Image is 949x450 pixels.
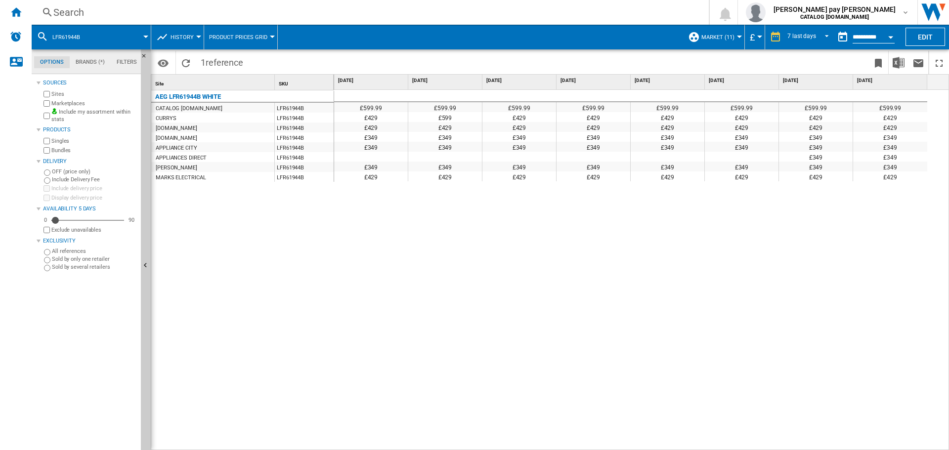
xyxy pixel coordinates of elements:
[51,100,137,107] label: Marketplaces
[277,75,334,90] div: Sort None
[408,171,482,181] div: £429
[868,51,888,74] button: Bookmark this report
[705,112,778,122] div: £429
[43,237,137,245] div: Exclusivity
[853,112,927,122] div: £429
[51,108,137,123] label: Include my assortment within stats
[34,56,70,68] md-tab-item: Options
[412,77,480,84] span: [DATE]
[482,162,556,171] div: £349
[43,100,50,107] input: Marketplaces
[482,112,556,122] div: £429
[275,172,334,182] div: LFR61944B
[410,75,482,87] div: [DATE]
[153,75,274,90] div: Sort None
[176,51,196,74] button: Reload
[745,25,765,49] md-menu: Currency
[557,171,630,181] div: £429
[53,5,683,19] div: Search
[52,255,137,263] label: Sold by only one retailer
[779,171,853,181] div: £429
[779,112,853,122] div: £429
[631,102,704,112] div: £599.99
[482,142,556,152] div: £349
[334,112,408,122] div: £429
[750,32,755,42] span: £
[44,177,50,184] input: Include Delivery Fee
[51,194,137,202] label: Display delivery price
[800,14,869,20] b: CATALOG [DOMAIN_NAME]
[275,142,334,152] div: LFR61944B
[209,25,272,49] button: Product prices grid
[408,162,482,171] div: £349
[171,25,199,49] button: History
[156,104,222,114] div: CATALOG [DOMAIN_NAME]
[557,102,630,112] div: £599.99
[206,57,243,68] span: reference
[141,49,153,67] button: Hide
[709,77,776,84] span: [DATE]
[334,132,408,142] div: £349
[631,112,704,122] div: £429
[855,75,927,87] div: [DATE]
[51,90,137,98] label: Sites
[746,2,766,22] img: profile.jpg
[126,216,137,224] div: 90
[853,142,927,152] div: £349
[486,77,554,84] span: [DATE]
[631,132,704,142] div: £349
[43,147,50,154] input: Bundles
[781,75,853,87] div: [DATE]
[750,25,760,49] button: £
[275,103,334,113] div: LFR61944B
[557,132,630,142] div: £349
[559,75,630,87] div: [DATE]
[155,81,164,86] span: Site
[633,75,704,87] div: [DATE]
[156,163,197,173] div: [PERSON_NAME]
[705,132,778,142] div: £349
[43,126,137,134] div: Products
[156,153,207,163] div: APPLIANCES DIRECT
[275,162,334,172] div: LFR61944B
[408,142,482,152] div: £349
[779,152,853,162] div: £349
[929,51,949,74] button: Maximize
[631,171,704,181] div: £429
[153,54,173,72] button: Options
[833,27,853,47] button: md-calendar
[338,77,406,84] span: [DATE]
[557,142,630,152] div: £349
[275,113,334,123] div: LFR61944B
[631,142,704,152] div: £349
[705,162,778,171] div: £349
[43,110,50,122] input: Include my assortment within stats
[10,31,22,42] img: alerts-logo.svg
[277,75,334,90] div: SKU Sort None
[43,185,50,192] input: Include delivery price
[43,158,137,165] div: Delivery
[783,77,851,84] span: [DATE]
[51,215,124,225] md-slider: Availability
[44,257,50,263] input: Sold by only one retailer
[408,102,482,112] div: £599.99
[482,122,556,132] div: £429
[43,205,137,213] div: Availability 5 Days
[52,34,80,41] span: LFR61944B
[43,227,50,233] input: Display delivery price
[153,75,274,90] div: Site Sort None
[482,132,556,142] div: £349
[853,162,927,171] div: £349
[408,112,482,122] div: £599
[688,25,739,49] div: Market (11)
[42,216,49,224] div: 0
[779,132,853,142] div: £349
[275,132,334,142] div: LFR61944B
[557,122,630,132] div: £429
[787,33,816,40] div: 7 last days
[786,29,833,45] md-select: REPORTS.WIZARD.STEPS.REPORT.STEPS.REPORT_OPTIONS.PERIOD: 7 last days
[705,142,778,152] div: £349
[408,132,482,142] div: £349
